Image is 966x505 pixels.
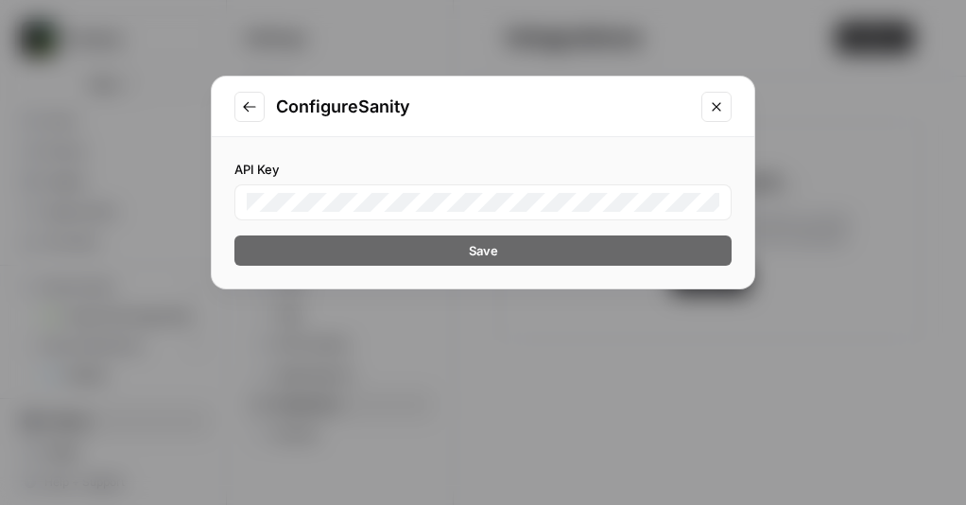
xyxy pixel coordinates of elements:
button: Go to previous step [234,92,265,122]
label: API Key [234,160,732,179]
h2: Configure Sanity [276,94,690,120]
span: Save [469,241,498,260]
button: Save [234,235,732,266]
button: Close modal [701,92,732,122]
